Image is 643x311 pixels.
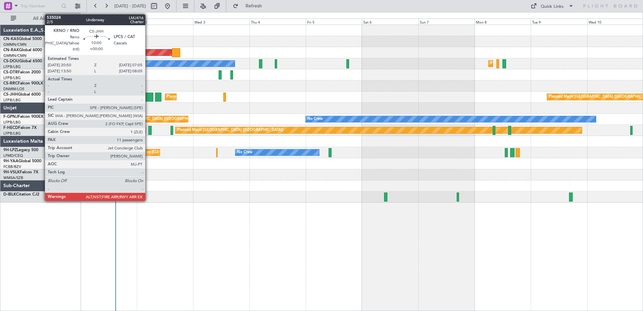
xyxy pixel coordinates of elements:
[3,48,42,52] a: CN-RAKGlobal 6000
[3,53,27,58] a: GMMN/CMN
[306,19,362,25] div: Fri 5
[3,115,18,119] span: F-GPNJ
[117,147,192,158] div: Planned Maint Nice ([GEOGRAPHIC_DATA])
[3,37,42,41] a: CN-KASGlobal 5000
[3,148,17,152] span: 9H-LPZ
[3,126,37,130] a: F-HECDFalcon 7X
[3,170,38,174] a: 9H-VSLKFalcon 7X
[3,170,20,174] span: 9H-VSLK
[475,19,531,25] div: Mon 8
[3,59,42,63] a: CS-DOUGlobal 6500
[167,92,273,102] div: Planned Maint [GEOGRAPHIC_DATA] ([GEOGRAPHIC_DATA])
[3,164,21,169] a: FCBB/BZV
[3,59,19,63] span: CS-DOU
[237,147,253,158] div: No Crew
[3,120,21,125] a: LFPB/LBG
[527,1,577,11] button: Quick Links
[3,81,43,85] a: CS-RRCFalcon 900LX
[3,115,43,119] a: F-GPNJFalcon 900EX
[490,59,596,69] div: Planned Maint [GEOGRAPHIC_DATA] ([GEOGRAPHIC_DATA])
[362,19,418,25] div: Sat 6
[3,153,23,158] a: LFMD/CEQ
[17,16,71,21] span: All Aircraft
[3,42,27,47] a: GMMN/CMN
[3,175,23,180] a: WMSA/SZB
[250,19,306,25] div: Thu 4
[3,193,16,197] span: D-IBLK
[3,93,41,97] a: CS-JHHGlobal 6000
[3,81,18,85] span: CS-RRC
[307,114,323,124] div: No Crew
[81,19,137,25] div: Mon 1
[3,48,19,52] span: CN-RAK
[3,70,41,74] a: CS-DTRFalcon 2000
[3,87,24,92] a: DNMM/LOS
[3,98,21,103] a: LFPB/LBG
[3,70,18,74] span: CS-DTR
[3,126,18,130] span: F-HECD
[114,3,146,9] span: [DATE] - [DATE]
[3,148,38,152] a: 9H-LPZLegacy 500
[3,75,21,80] a: LFPB/LBG
[230,1,270,11] button: Refresh
[7,13,73,24] button: All Aircraft
[541,3,564,10] div: Quick Links
[99,114,204,124] div: Planned Maint [GEOGRAPHIC_DATA] ([GEOGRAPHIC_DATA])
[3,37,19,41] span: CN-KAS
[531,19,587,25] div: Tue 9
[3,193,39,197] a: D-IBLKCitation CJ2
[418,19,475,25] div: Sun 7
[3,159,18,163] span: 9H-YAA
[3,131,21,136] a: LFPB/LBG
[3,64,21,69] a: LFPB/LBG
[177,125,283,135] div: Planned Maint [GEOGRAPHIC_DATA] ([GEOGRAPHIC_DATA])
[3,159,41,163] a: 9H-YAAGlobal 5000
[3,93,18,97] span: CS-JHH
[82,13,93,19] div: [DATE]
[21,1,59,11] input: Trip Number
[193,19,249,25] div: Wed 3
[240,4,268,8] span: Refresh
[137,19,193,25] div: Tue 2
